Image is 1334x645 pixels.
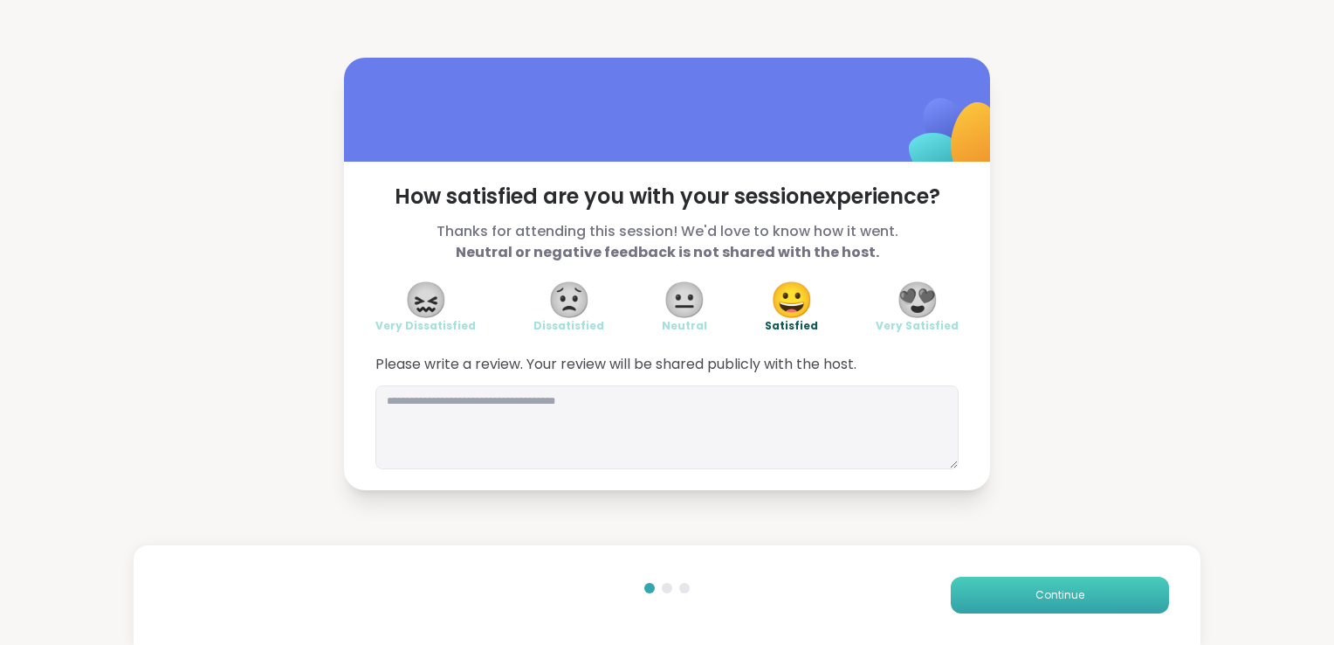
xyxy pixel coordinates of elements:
[375,354,959,375] span: Please write a review. Your review will be shared publicly with the host.
[770,284,814,316] span: 😀
[375,221,959,263] span: Thanks for attending this session! We'd love to know how it went.
[662,319,707,333] span: Neutral
[868,52,1042,226] img: ShareWell Logomark
[456,242,879,262] b: Neutral or negative feedback is not shared with the host.
[765,319,818,333] span: Satisfied
[375,319,476,333] span: Very Dissatisfied
[375,183,959,211] span: How satisfied are you with your session experience?
[876,319,959,333] span: Very Satisfied
[533,319,604,333] span: Dissatisfied
[951,577,1169,614] button: Continue
[547,284,591,316] span: 😟
[896,284,939,316] span: 😍
[663,284,706,316] span: 😐
[1035,587,1084,603] span: Continue
[404,284,448,316] span: 😖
